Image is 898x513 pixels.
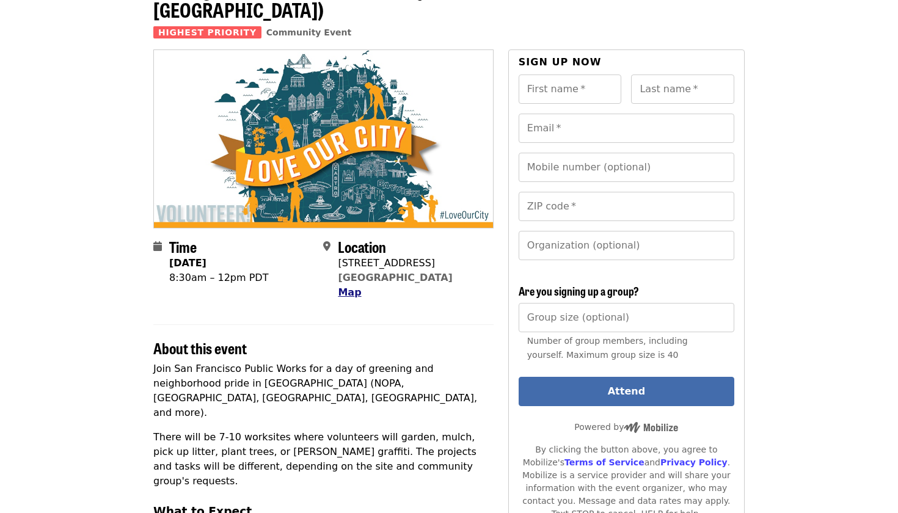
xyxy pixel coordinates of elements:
[624,422,678,433] img: Powered by Mobilize
[519,114,734,143] input: Email
[323,241,330,252] i: map-marker-alt icon
[153,362,494,420] p: Join San Francisco Public Works for a day of greening and neighborhood pride in [GEOGRAPHIC_DATA]...
[338,285,361,300] button: Map
[153,241,162,252] i: calendar icon
[338,256,452,271] div: [STREET_ADDRESS]
[266,27,351,37] a: Community Event
[519,75,622,104] input: First name
[564,457,644,467] a: Terms of Service
[519,192,734,221] input: ZIP code
[338,236,386,257] span: Location
[169,236,197,257] span: Time
[154,50,493,227] img: D2 Neighborhood Beautification Day (Russian Hill / Fillmore) organized by SF Public Works
[338,286,361,298] span: Map
[169,271,268,285] div: 8:30am – 12pm PDT
[519,231,734,260] input: Organization (optional)
[519,377,734,406] button: Attend
[338,272,452,283] a: [GEOGRAPHIC_DATA]
[660,457,728,467] a: Privacy Policy
[169,257,206,269] strong: [DATE]
[519,303,734,332] input: [object Object]
[527,336,688,360] span: Number of group members, including yourself. Maximum group size is 40
[631,75,734,104] input: Last name
[519,153,734,182] input: Mobile number (optional)
[519,56,602,68] span: Sign up now
[153,337,247,358] span: About this event
[153,26,261,38] span: Highest Priority
[153,430,494,489] p: There will be 7-10 worksites where volunteers will garden, mulch, pick up litter, plant trees, or...
[519,283,639,299] span: Are you signing up a group?
[574,422,678,432] span: Powered by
